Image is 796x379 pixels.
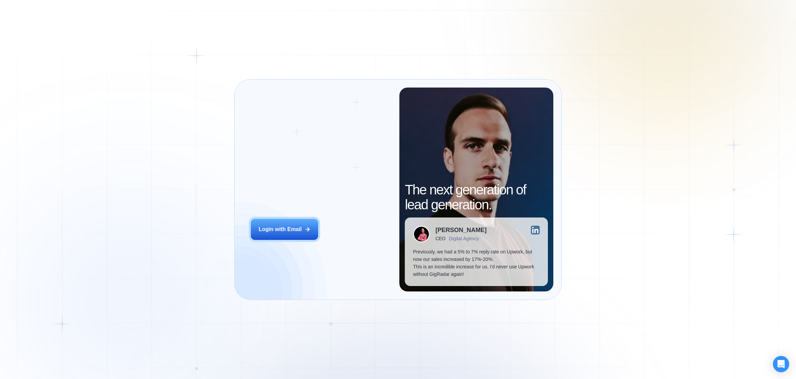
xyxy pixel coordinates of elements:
p: Previously, we had a 5% to 7% reply rate on Upwork, but now our sales increased by 17%-20%. This ... [413,248,539,278]
div: Digital Agency [449,236,479,241]
div: CEO [435,236,445,241]
div: [PERSON_NAME] [435,227,487,233]
h2: The next generation of lead generation. [405,182,548,212]
div: Login with Email [259,226,302,233]
div: Open Intercom Messenger [773,356,789,372]
button: Login with Email [251,219,318,240]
